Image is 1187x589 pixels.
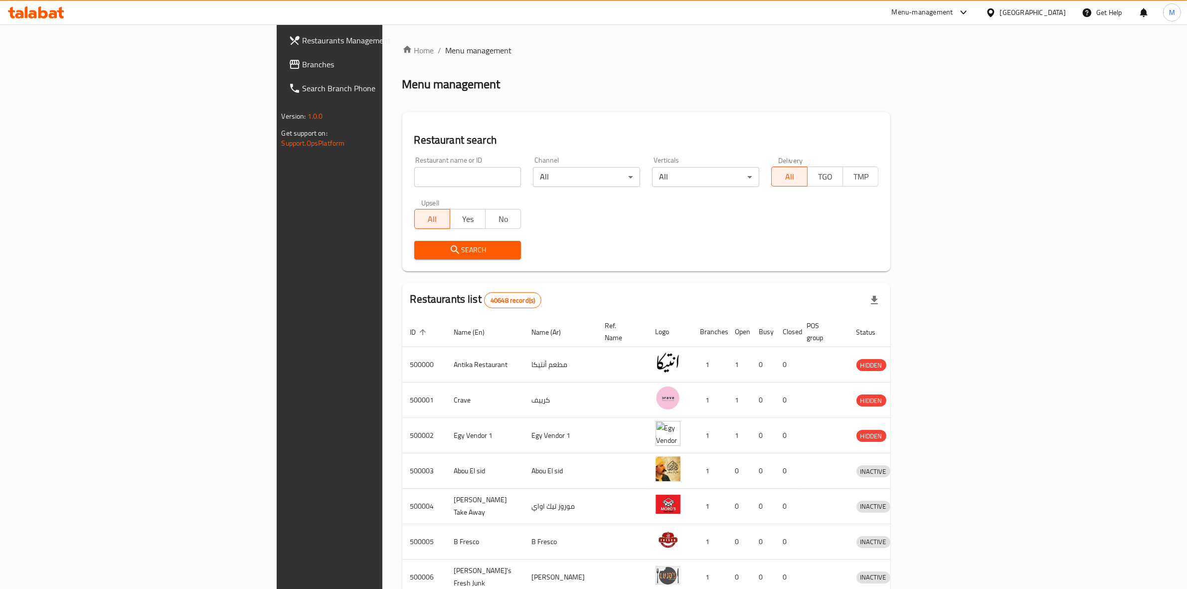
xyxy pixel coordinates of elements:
td: 0 [751,524,775,560]
span: Name (Ar) [532,326,574,338]
label: Delivery [778,157,803,164]
span: No [490,212,517,226]
td: 1 [727,347,751,383]
th: Branches [692,317,727,347]
td: Egy Vendor 1 [524,418,597,453]
span: Status [856,326,889,338]
span: TGO [812,170,839,184]
td: Abou El sid [446,453,524,489]
td: B Fresco [524,524,597,560]
th: Closed [775,317,799,347]
a: Search Branch Phone [281,76,475,100]
td: 0 [775,383,799,418]
td: 1 [692,524,727,560]
td: كرييف [524,383,597,418]
span: TMP [847,170,874,184]
button: No [485,209,521,229]
span: Search Branch Phone [303,82,467,94]
td: 0 [751,418,775,453]
td: Egy Vendor 1 [446,418,524,453]
span: All [419,212,446,226]
button: Search [414,241,521,259]
span: HIDDEN [856,360,886,371]
h2: Restaurants list [410,292,542,308]
div: INACTIVE [856,536,890,548]
td: Antika Restaurant [446,347,524,383]
td: B Fresco [446,524,524,560]
div: All [533,167,640,187]
label: Upsell [421,199,440,206]
td: [PERSON_NAME] Take Away [446,489,524,524]
div: [GEOGRAPHIC_DATA] [1000,7,1066,18]
img: Crave [656,386,680,410]
td: 1 [692,489,727,524]
span: Version: [282,110,306,123]
button: TGO [807,167,843,187]
td: 1 [727,418,751,453]
input: Search for restaurant name or ID.. [414,167,521,187]
div: Total records count [484,292,541,308]
span: INACTIVE [856,572,890,583]
a: Branches [281,52,475,76]
td: 0 [751,347,775,383]
td: 0 [775,489,799,524]
div: Export file [862,288,886,312]
td: 1 [692,418,727,453]
span: 40648 record(s) [485,296,541,305]
th: Logo [648,317,692,347]
a: Restaurants Management [281,28,475,52]
h2: Restaurant search [414,133,879,148]
td: 0 [727,489,751,524]
span: ID [410,326,429,338]
td: 0 [775,347,799,383]
td: 0 [751,489,775,524]
span: Search [422,244,513,256]
img: B Fresco [656,527,680,552]
nav: breadcrumb [402,44,891,56]
a: Support.OpsPlatform [282,137,345,150]
img: Antika Restaurant [656,350,680,375]
td: 0 [751,383,775,418]
td: موروز تيك اواي [524,489,597,524]
td: 0 [727,524,751,560]
td: 0 [727,453,751,489]
span: 1.0.0 [308,110,323,123]
td: 0 [775,418,799,453]
span: Ref. Name [605,320,636,344]
img: Egy Vendor 1 [656,421,680,446]
span: INACTIVE [856,501,890,512]
span: HIDDEN [856,395,886,406]
img: Moro's Take Away [656,492,680,517]
span: Restaurants Management [303,34,467,46]
div: HIDDEN [856,359,886,371]
span: POS group [807,320,837,344]
span: Get support on: [282,127,328,140]
span: Yes [454,212,482,226]
button: All [771,167,807,187]
th: Busy [751,317,775,347]
td: Abou El sid [524,453,597,489]
div: Menu-management [892,6,953,18]
button: TMP [843,167,878,187]
h2: Menu management [402,76,501,92]
span: Name (En) [454,326,498,338]
span: INACTIVE [856,466,890,477]
td: 0 [775,453,799,489]
td: 1 [692,453,727,489]
button: All [414,209,450,229]
span: Menu management [446,44,512,56]
td: مطعم أنتيكا [524,347,597,383]
img: Lujo's Fresh Junk [656,563,680,588]
button: Yes [450,209,486,229]
span: M [1169,7,1175,18]
span: HIDDEN [856,430,886,442]
th: Open [727,317,751,347]
td: 0 [751,453,775,489]
td: 1 [692,383,727,418]
td: Crave [446,383,524,418]
div: INACTIVE [856,501,890,513]
td: 0 [775,524,799,560]
div: HIDDEN [856,394,886,406]
div: INACTIVE [856,465,890,477]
